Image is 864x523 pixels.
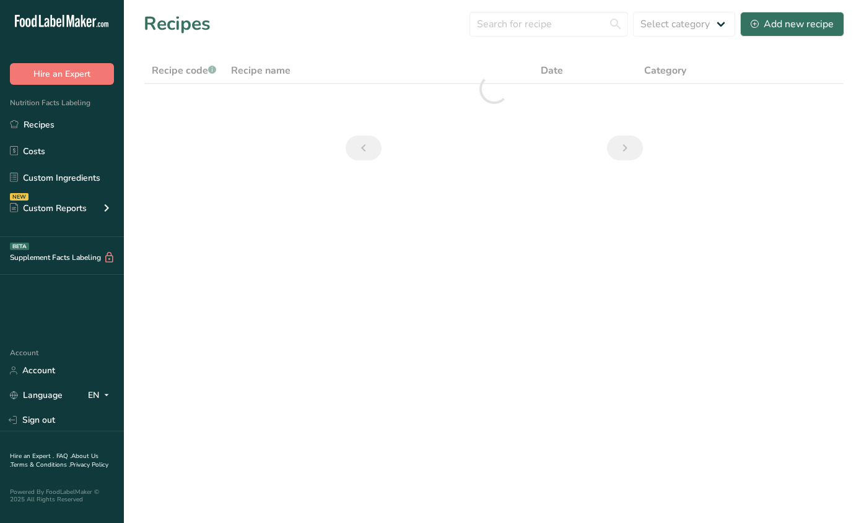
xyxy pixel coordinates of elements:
a: About Us . [10,452,98,469]
a: Language [10,384,63,406]
div: Powered By FoodLabelMaker © 2025 All Rights Reserved [10,488,114,503]
a: Terms & Conditions . [11,460,70,469]
div: EN [88,388,114,403]
button: Add new recipe [740,12,844,37]
div: Add new recipe [751,17,834,32]
h1: Recipes [144,10,211,38]
a: FAQ . [56,452,71,460]
a: Hire an Expert . [10,452,54,460]
div: NEW [10,193,28,201]
div: Custom Reports [10,202,87,215]
a: Privacy Policy [70,460,108,469]
input: Search for recipe [469,12,628,37]
a: Previous page [346,136,382,160]
div: BETA [10,243,29,250]
a: Next page [607,136,643,160]
button: Hire an Expert [10,63,114,85]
